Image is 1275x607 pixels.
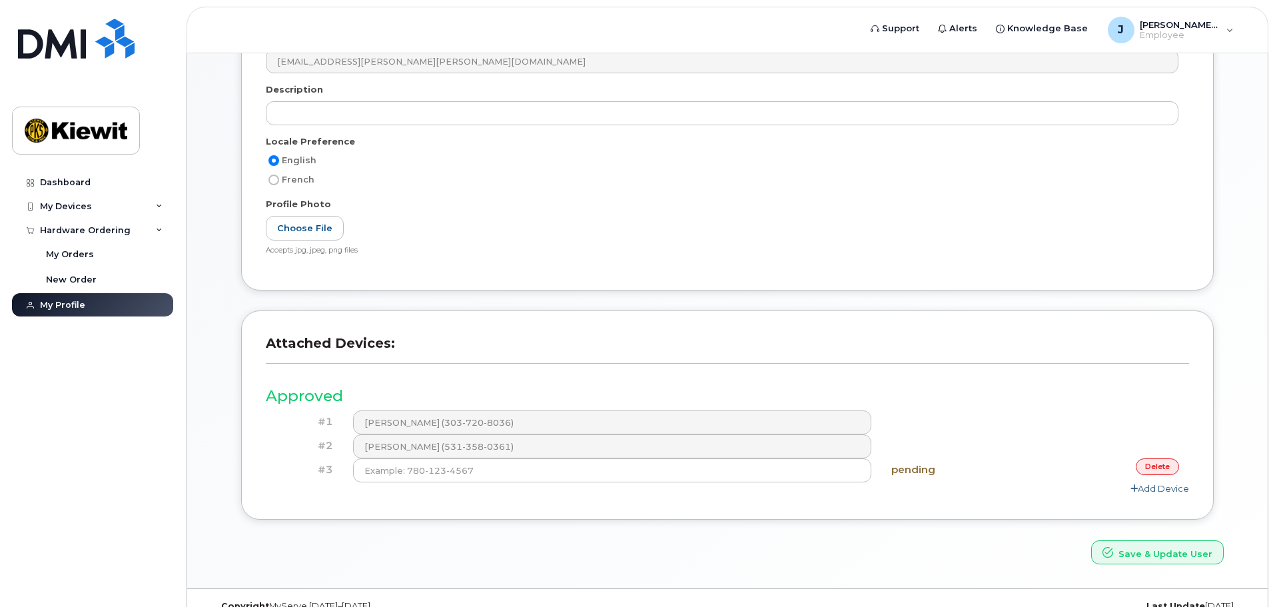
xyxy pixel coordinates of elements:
[266,335,1189,364] h3: Attached Devices:
[1007,22,1088,35] span: Knowledge Base
[929,15,987,42] a: Alerts
[282,175,314,185] span: French
[266,135,355,148] label: Locale Preference
[1118,22,1124,38] span: J
[276,464,333,476] h4: #3
[1091,540,1224,565] button: Save & Update User
[1136,458,1179,475] a: delete
[949,22,977,35] span: Alerts
[266,216,344,241] label: Choose File
[266,246,1178,256] div: Accepts jpg, jpeg, png files
[861,15,929,42] a: Support
[1098,17,1243,43] div: Josiah.Williams
[882,22,919,35] span: Support
[276,440,333,452] h4: #2
[987,15,1097,42] a: Knowledge Base
[268,175,279,185] input: French
[1140,30,1220,41] span: Employee
[266,83,323,96] label: Description
[266,388,1189,404] h3: Approved
[891,464,1025,476] h4: pending
[1217,549,1265,597] iframe: Messenger Launcher
[1140,19,1220,30] span: [PERSON_NAME].[PERSON_NAME]
[282,155,316,165] span: English
[353,458,872,482] input: Example: 780-123-4567
[266,198,331,211] label: Profile Photo
[276,416,333,428] h4: #1
[1130,483,1189,494] a: Add Device
[268,155,279,166] input: English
